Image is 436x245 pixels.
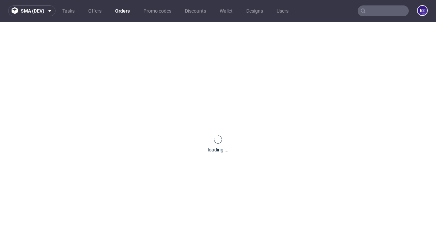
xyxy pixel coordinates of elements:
[58,5,79,16] a: Tasks
[208,146,229,153] div: loading ...
[21,9,44,13] span: sma (dev)
[418,6,427,15] figcaption: e2
[181,5,210,16] a: Discounts
[242,5,267,16] a: Designs
[216,5,237,16] a: Wallet
[111,5,134,16] a: Orders
[272,5,293,16] a: Users
[139,5,175,16] a: Promo codes
[84,5,106,16] a: Offers
[8,5,56,16] button: sma (dev)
